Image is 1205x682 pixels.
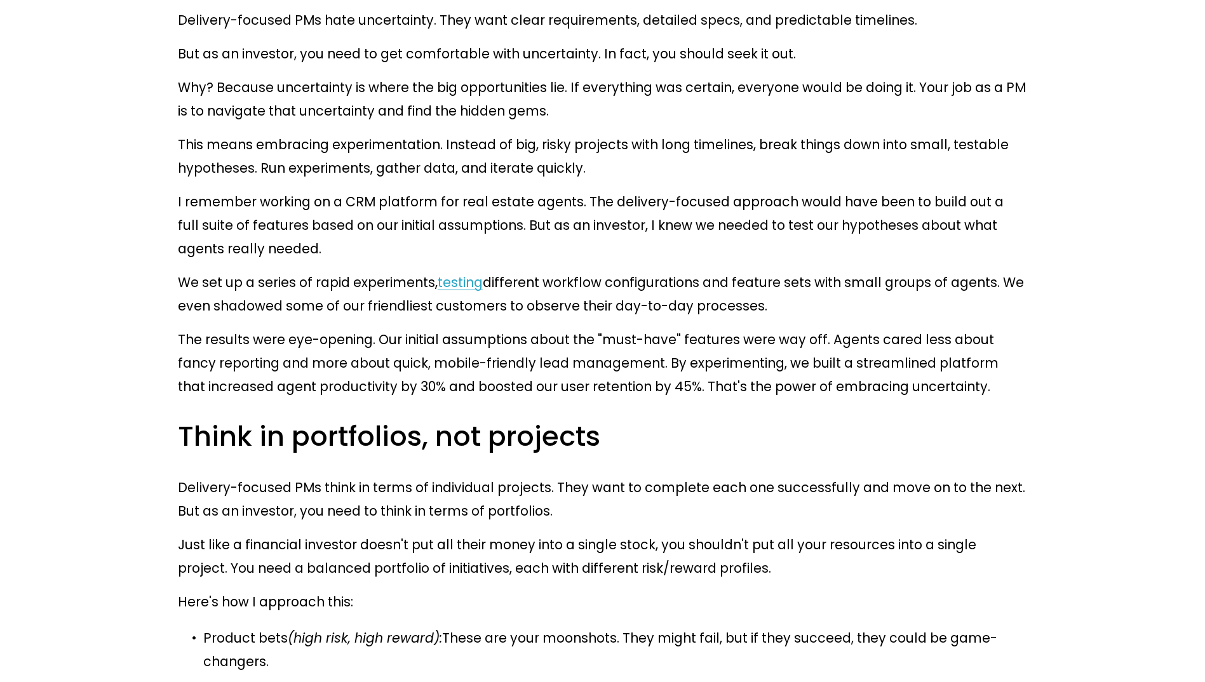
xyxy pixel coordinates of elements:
[178,533,1027,580] p: Just like a financial investor doesn't put all their money into a single stock, you shouldn't put...
[178,476,1027,523] p: Delivery-focused PMs think in terms of individual projects. They want to complete each one succes...
[178,42,1027,65] p: But as an investor, you need to get comfortable with uncertainty. In fact, you should seek it out.
[288,629,442,647] em: (high risk, high reward):
[203,626,1027,673] p: Product bets These are your moonshots. They might fail, but if they succeed, they could be game-c...
[178,590,1027,613] p: Here's how I approach this:
[178,8,1027,32] p: Delivery-focused PMs hate uncertainty. They want clear requirements, detailed specs, and predicta...
[178,418,1027,455] h3: Think in portfolios, not projects
[178,190,1027,260] p: I remember working on a CRM platform for real estate agents. The delivery-focused approach would ...
[178,328,1027,398] p: The results were eye-opening. Our initial assumptions about the "must-have" features were way off...
[178,76,1027,123] p: Why? Because uncertainty is where the big opportunities lie. If everything was certain, everyone ...
[178,133,1027,180] p: This means embracing experimentation. Instead of big, risky projects with long timelines, break t...
[178,271,1027,318] p: We set up a series of rapid experiments, different workflow configurations and feature sets with ...
[438,273,483,291] a: testing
